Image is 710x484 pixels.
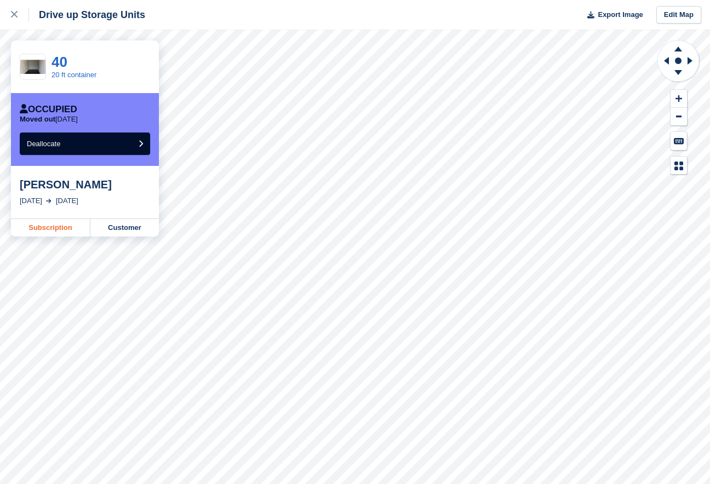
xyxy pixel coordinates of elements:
a: Customer [90,219,159,237]
img: 151807214_181651193577432_1282994054528182105_n.jpeg [20,60,45,74]
a: Edit Map [656,6,701,24]
div: Drive up Storage Units [29,8,145,21]
button: Deallocate [20,132,150,155]
div: [PERSON_NAME] [20,178,150,191]
a: Subscription [11,219,90,237]
p: [DATE] [20,115,78,124]
span: Moved out [20,115,55,123]
span: Deallocate [27,140,60,148]
button: Zoom In [671,90,687,108]
div: [DATE] [56,195,78,206]
button: Zoom Out [671,108,687,126]
span: Export Image [598,9,643,20]
div: [DATE] [20,195,42,206]
a: 40 [51,54,67,70]
a: 20 ft container [51,71,96,79]
button: Export Image [581,6,643,24]
button: Map Legend [671,157,687,175]
img: arrow-right-light-icn-cde0832a797a2874e46488d9cf13f60e5c3a73dbe684e267c42b8395dfbc2abf.svg [46,199,51,203]
div: Occupied [20,104,77,115]
button: Keyboard Shortcuts [671,132,687,150]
